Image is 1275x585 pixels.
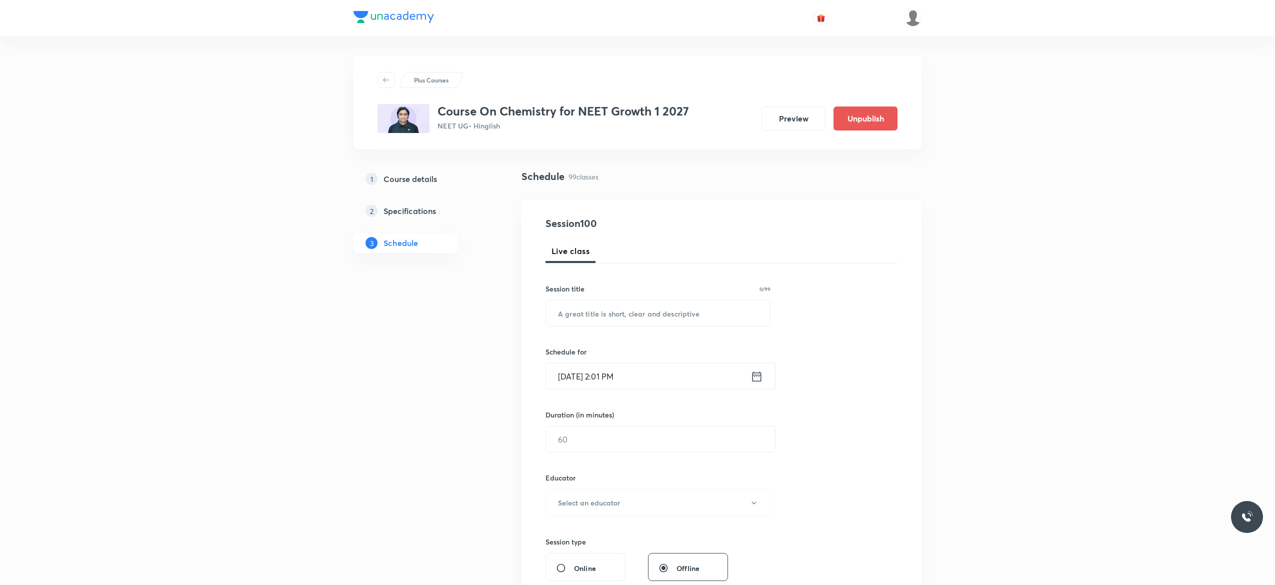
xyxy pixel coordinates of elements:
img: Company Logo [353,11,434,23]
img: 5969053F-26F0-4698-9D3E-9AC37A11F67F_plus.png [377,104,429,133]
span: Offline [676,563,699,573]
button: Select an educator [545,489,770,516]
a: Company Logo [353,11,434,25]
h5: Schedule [383,237,418,249]
h3: Course On Chemistry for NEET Growth 1 2027 [437,104,689,118]
p: 1 [365,173,377,185]
h4: Session 100 [545,216,728,231]
p: NEET UG • Hinglish [437,120,689,131]
button: Unpublish [833,106,897,130]
button: Preview [761,106,825,130]
p: 0/99 [759,286,770,291]
p: 2 [365,205,377,217]
h6: Session type [545,536,586,547]
h5: Course details [383,173,437,185]
h6: Educator [545,472,770,483]
h6: Session title [545,283,584,294]
span: Online [574,563,596,573]
span: Live class [551,245,589,257]
h6: Duration (in minutes) [545,409,614,420]
p: 3 [365,237,377,249]
input: A great title is short, clear and descriptive [546,300,770,326]
img: ttu [1241,511,1253,523]
p: Plus Courses [414,75,448,84]
h4: Schedule [521,169,564,184]
h6: Select an educator [558,497,620,508]
input: 60 [546,426,775,452]
p: 99 classes [568,171,598,182]
h6: Schedule for [545,346,770,357]
button: avatar [813,10,829,26]
img: Anuruddha Kumar [904,9,921,26]
h5: Specifications [383,205,436,217]
a: 1Course details [353,169,489,189]
img: avatar [816,13,825,22]
a: 2Specifications [353,201,489,221]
